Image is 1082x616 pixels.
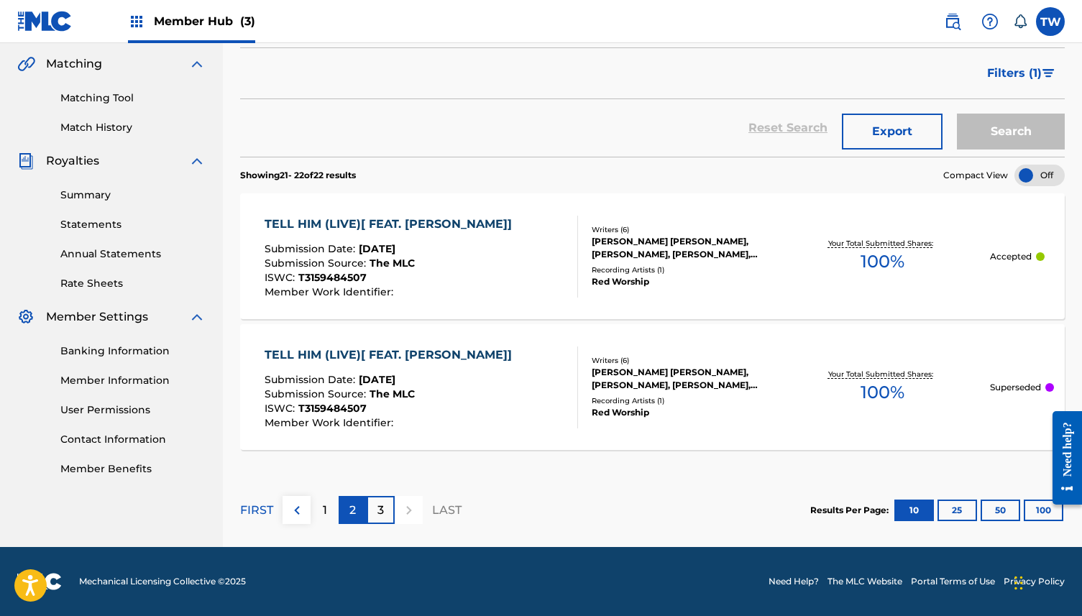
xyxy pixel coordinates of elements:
span: Member Settings [46,308,148,326]
iframe: Resource Center [1042,400,1082,515]
span: [DATE] [359,242,395,255]
p: 3 [377,502,384,519]
div: TELL HIM (LIVE)[ FEAT. [PERSON_NAME]] [265,346,519,364]
p: 2 [349,502,356,519]
div: Writers ( 6 ) [592,355,774,366]
span: [DATE] [359,373,395,386]
span: Compact View [943,169,1008,182]
a: Match History [60,120,206,135]
span: Filters ( 1 ) [987,65,1042,82]
span: Mechanical Licensing Collective © 2025 [79,575,246,588]
a: Banking Information [60,344,206,359]
span: T3159484507 [298,402,367,415]
span: Submission Source : [265,387,370,400]
div: [PERSON_NAME] [PERSON_NAME], [PERSON_NAME], [PERSON_NAME], [PERSON_NAME] [PERSON_NAME] [PERSON_NA... [592,235,774,261]
p: Accepted [990,250,1032,263]
button: 10 [894,500,934,521]
span: Submission Source : [265,257,370,270]
button: Export [842,114,943,150]
p: Showing 21 - 22 of 22 results [240,169,356,182]
span: Member Work Identifier : [265,285,397,298]
button: Filters (1) [978,55,1065,91]
div: Red Worship [592,275,774,288]
img: Member Settings [17,308,35,326]
a: Member Benefits [60,461,206,477]
img: Matching [17,55,35,73]
div: Writers ( 6 ) [592,224,774,235]
img: filter [1042,69,1055,78]
a: Portal Terms of Use [911,575,995,588]
img: expand [188,55,206,73]
img: Royalties [17,152,35,170]
img: Top Rightsholders [128,13,145,30]
span: Member Hub [154,13,255,29]
p: Your Total Submitted Shares: [828,369,937,380]
div: Red Worship [592,406,774,419]
a: Member Information [60,373,206,388]
a: TELL HIM (LIVE)[ FEAT. [PERSON_NAME]]Submission Date:[DATE]Submission Source:The MLCISWC:T3159484... [240,324,1065,450]
img: logo [17,573,62,590]
span: The MLC [370,387,415,400]
div: Drag [1014,561,1023,604]
a: Need Help? [769,575,819,588]
img: left [288,502,306,519]
iframe: Chat Widget [1010,547,1082,616]
div: TELL HIM (LIVE)[ FEAT. [PERSON_NAME]] [265,216,519,233]
a: The MLC Website [827,575,902,588]
span: ISWC : [265,271,298,284]
a: TELL HIM (LIVE)[ FEAT. [PERSON_NAME]]Submission Date:[DATE]Submission Source:The MLCISWC:T3159484... [240,193,1065,319]
button: 25 [937,500,977,521]
p: Your Total Submitted Shares: [828,238,937,249]
span: ISWC : [265,402,298,415]
p: 1 [323,502,327,519]
img: MLC Logo [17,11,73,32]
p: Results Per Page: [810,504,892,517]
a: Statements [60,217,206,232]
p: Superseded [990,381,1041,394]
span: Submission Date : [265,242,359,255]
span: Submission Date : [265,373,359,386]
span: T3159484507 [298,271,367,284]
div: Recording Artists ( 1 ) [592,265,774,275]
a: Privacy Policy [1004,575,1065,588]
img: expand [188,152,206,170]
span: 100 % [861,249,904,275]
div: Notifications [1013,14,1027,29]
span: Matching [46,55,102,73]
div: Help [976,7,1004,36]
a: Public Search [938,7,967,36]
a: Contact Information [60,432,206,447]
span: Member Work Identifier : [265,416,397,429]
div: [PERSON_NAME] [PERSON_NAME], [PERSON_NAME], [PERSON_NAME], [PERSON_NAME], [PERSON_NAME], [PERSON_... [592,366,774,392]
span: The MLC [370,257,415,270]
a: Matching Tool [60,91,206,106]
button: 100 [1024,500,1063,521]
span: (3) [240,14,255,28]
p: LAST [432,502,462,519]
img: help [981,13,999,30]
div: Recording Artists ( 1 ) [592,395,774,406]
a: Annual Statements [60,247,206,262]
span: Royalties [46,152,99,170]
img: search [944,13,961,30]
img: expand [188,308,206,326]
p: FIRST [240,502,273,519]
a: Summary [60,188,206,203]
div: User Menu [1036,7,1065,36]
button: 50 [981,500,1020,521]
a: Rate Sheets [60,276,206,291]
a: User Permissions [60,403,206,418]
span: 100 % [861,380,904,405]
